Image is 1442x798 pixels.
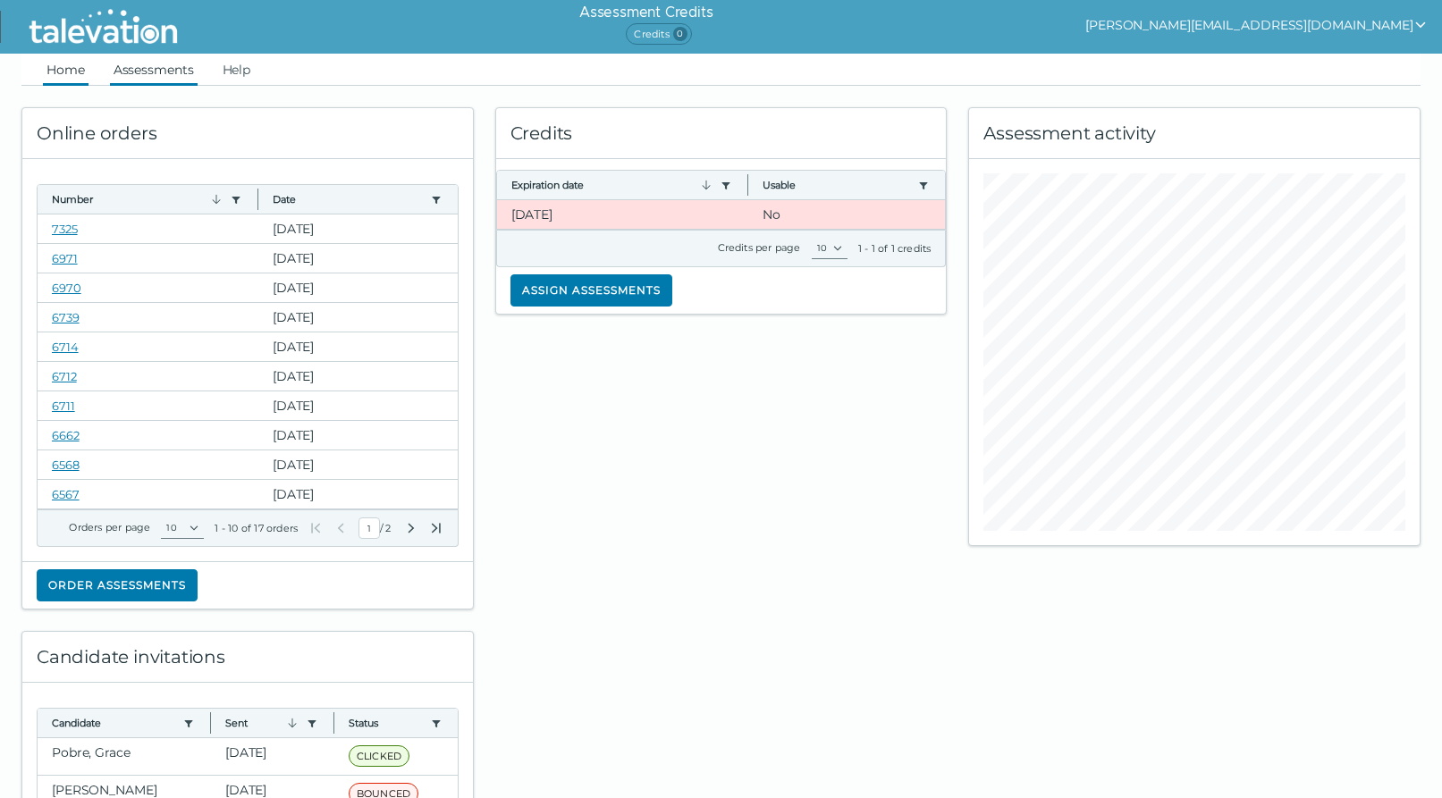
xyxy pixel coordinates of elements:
[718,241,801,254] label: Credits per page
[38,738,211,775] clr-dg-cell: Pobre, Grace
[215,521,298,535] div: 1 - 10 of 17 orders
[258,273,458,302] clr-dg-cell: [DATE]
[52,716,176,730] button: Candidate
[52,369,77,383] a: 6712
[358,517,380,539] input: Current Page
[763,178,911,192] button: Usable
[429,521,443,535] button: Last Page
[258,362,458,391] clr-dg-cell: [DATE]
[969,108,1420,159] div: Assessment activity
[328,703,340,742] button: Column resize handle
[579,2,713,23] h6: Assessment Credits
[258,450,458,479] clr-dg-cell: [DATE]
[225,716,299,730] button: Sent
[258,244,458,273] clr-dg-cell: [DATE]
[252,180,264,218] button: Column resize handle
[673,27,687,41] span: 0
[22,632,473,683] div: Candidate invitations
[52,310,80,324] a: 6739
[511,178,713,192] button: Expiration date
[22,108,473,159] div: Online orders
[52,428,80,442] a: 6662
[273,192,424,206] button: Date
[858,241,932,256] div: 1 - 1 of 1 credits
[308,521,323,535] button: First Page
[496,108,947,159] div: Credits
[211,738,334,775] clr-dg-cell: [DATE]
[219,54,255,86] a: Help
[742,165,754,204] button: Column resize handle
[52,399,75,413] a: 6711
[748,200,945,229] clr-dg-cell: No
[404,521,418,535] button: Next Page
[69,521,150,533] label: Orders per page
[497,200,748,229] clr-dg-cell: [DATE]
[258,391,458,420] clr-dg-cell: [DATE]
[258,303,458,332] clr-dg-cell: [DATE]
[258,421,458,449] clr-dg-cell: [DATE]
[349,745,409,767] span: CLICKED
[258,214,458,243] clr-dg-cell: [DATE]
[205,703,216,742] button: Column resize handle
[333,521,348,535] button: Previous Page
[43,54,89,86] a: Home
[308,517,443,539] div: /
[110,54,198,86] a: Assessments
[52,251,78,265] a: 6971
[52,340,79,354] a: 6714
[52,192,223,206] button: Number
[510,274,672,307] button: Assign assessments
[21,4,185,49] img: Talevation_Logo_Transparent_white.png
[258,480,458,508] clr-dg-cell: [DATE]
[52,487,80,501] a: 6567
[626,23,691,45] span: Credits
[258,332,458,361] clr-dg-cell: [DATE]
[52,222,78,236] a: 7325
[52,281,81,295] a: 6970
[52,458,80,472] a: 6568
[1085,14,1428,36] button: show user actions
[384,521,392,535] span: Total Pages
[349,716,424,730] button: Status
[37,569,198,601] button: Order assessments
